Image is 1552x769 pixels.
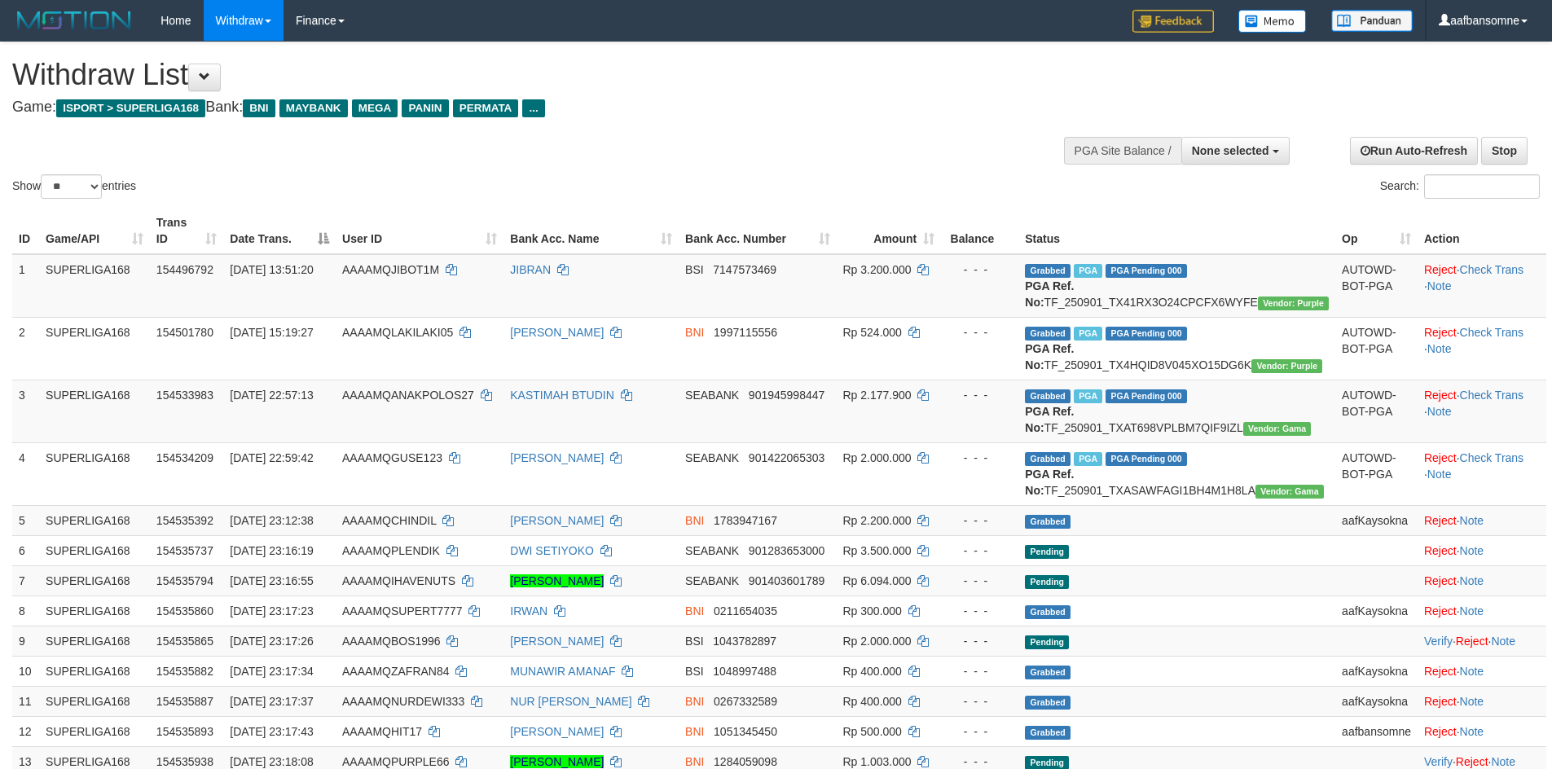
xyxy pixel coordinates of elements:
[243,99,275,117] span: BNI
[1418,626,1546,656] td: · ·
[749,544,824,557] span: Copy 901283653000 to clipboard
[1427,405,1452,418] a: Note
[714,604,777,617] span: Copy 0211654035 to clipboard
[1025,389,1071,403] span: Grabbed
[843,604,902,617] span: Rp 300.000
[1424,451,1457,464] a: Reject
[503,208,679,254] th: Bank Acc. Name: activate to sort column ascending
[56,99,205,117] span: ISPORT > SUPERLIGA168
[1074,452,1102,466] span: Marked by aafchoeunmanni
[510,755,604,768] a: [PERSON_NAME]
[1025,405,1074,434] b: PGA Ref. No:
[1418,442,1546,505] td: · ·
[713,635,776,648] span: Copy 1043782897 to clipboard
[1018,317,1335,380] td: TF_250901_TX4HQID8V045XO15DG6K
[510,514,604,527] a: [PERSON_NAME]
[1181,137,1290,165] button: None selected
[156,755,213,768] span: 154535938
[1025,545,1069,559] span: Pending
[843,389,912,402] span: Rp 2.177.900
[1418,565,1546,595] td: ·
[1427,342,1452,355] a: Note
[1025,726,1071,740] span: Grabbed
[342,725,422,738] span: AAAAMQHIT17
[685,574,739,587] span: SEABANK
[230,451,313,464] span: [DATE] 22:59:42
[1418,380,1546,442] td: · ·
[39,380,150,442] td: SUPERLIGA168
[39,565,150,595] td: SUPERLIGA168
[1106,264,1187,278] span: PGA Pending
[1074,389,1102,403] span: Marked by aafchoeunmanni
[1418,595,1546,626] td: ·
[1460,544,1484,557] a: Note
[510,326,604,339] a: [PERSON_NAME]
[843,514,912,527] span: Rp 2.200.000
[510,665,615,678] a: MUNAWIR AMANAF
[1456,635,1488,648] a: Reject
[1424,514,1457,527] a: Reject
[1243,422,1312,436] span: Vendor URL: https://trx31.1velocity.biz
[685,389,739,402] span: SEABANK
[1424,263,1457,276] a: Reject
[230,544,313,557] span: [DATE] 23:16:19
[947,324,1012,341] div: - - -
[1238,10,1307,33] img: Button%20Memo.svg
[342,544,440,557] span: AAAAMQPLENDIK
[1258,297,1329,310] span: Vendor URL: https://trx4.1velocity.biz
[1418,535,1546,565] td: ·
[1424,174,1540,199] input: Search:
[714,514,777,527] span: Copy 1783947167 to clipboard
[39,317,150,380] td: SUPERLIGA168
[1018,208,1335,254] th: Status
[1335,208,1418,254] th: Op: activate to sort column ascending
[12,626,39,656] td: 9
[12,442,39,505] td: 4
[1424,544,1457,557] a: Reject
[12,174,136,199] label: Show entries
[12,59,1018,91] h1: Withdraw List
[342,514,436,527] span: AAAAMQCHINDIL
[156,514,213,527] span: 154535392
[342,326,453,339] span: AAAAMQLAKILAKI05
[685,755,704,768] span: BNI
[12,208,39,254] th: ID
[39,505,150,535] td: SUPERLIGA168
[156,326,213,339] span: 154501780
[1335,505,1418,535] td: aafKaysokna
[1460,263,1524,276] a: Check Trans
[1460,695,1484,708] a: Note
[510,544,594,557] a: DWI SETIYOKO
[12,656,39,686] td: 10
[1192,144,1269,157] span: None selected
[12,505,39,535] td: 5
[342,451,442,464] span: AAAAMQGUSE123
[12,254,39,318] td: 1
[947,573,1012,589] div: - - -
[1491,755,1515,768] a: Note
[1331,10,1413,32] img: panduan.png
[843,755,912,768] span: Rp 1.003.000
[843,574,912,587] span: Rp 6.094.000
[1424,755,1453,768] a: Verify
[1025,468,1074,497] b: PGA Ref. No:
[156,544,213,557] span: 154535737
[843,263,912,276] span: Rp 3.200.000
[843,695,902,708] span: Rp 400.000
[1427,468,1452,481] a: Note
[1335,317,1418,380] td: AUTOWD-BOT-PGA
[342,695,464,708] span: AAAAMQNURDEWI333
[749,574,824,587] span: Copy 901403601789 to clipboard
[1025,327,1071,341] span: Grabbed
[12,8,136,33] img: MOTION_logo.png
[510,725,604,738] a: [PERSON_NAME]
[510,604,547,617] a: IRWAN
[230,725,313,738] span: [DATE] 23:17:43
[947,512,1012,529] div: - - -
[947,693,1012,710] div: - - -
[39,656,150,686] td: SUPERLIGA168
[1025,264,1071,278] span: Grabbed
[1335,254,1418,318] td: AUTOWD-BOT-PGA
[1335,595,1418,626] td: aafKaysokna
[342,755,450,768] span: AAAAMQPURPLE66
